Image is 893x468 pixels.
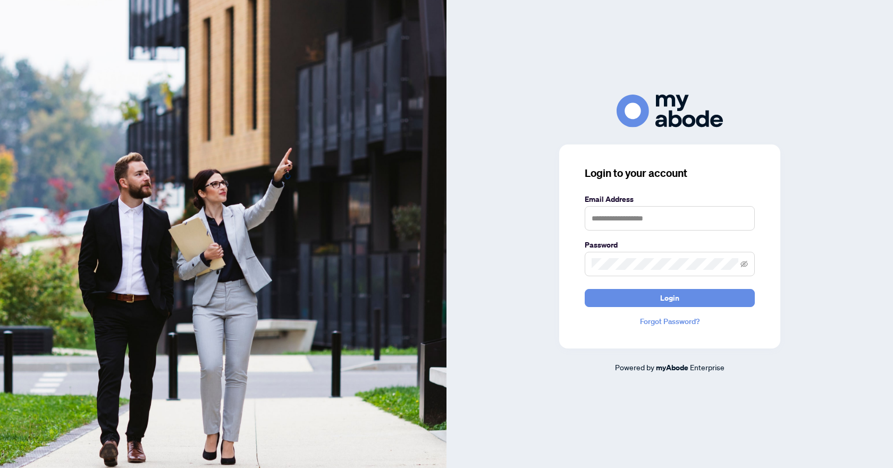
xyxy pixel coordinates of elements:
label: Email Address [585,193,755,205]
label: Password [585,239,755,251]
span: Enterprise [690,362,724,372]
a: Forgot Password? [585,316,755,327]
span: eye-invisible [740,260,748,268]
button: Login [585,289,755,307]
img: ma-logo [617,95,723,127]
span: Powered by [615,362,654,372]
a: myAbode [656,362,688,373]
h3: Login to your account [585,166,755,181]
span: Login [660,290,679,307]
